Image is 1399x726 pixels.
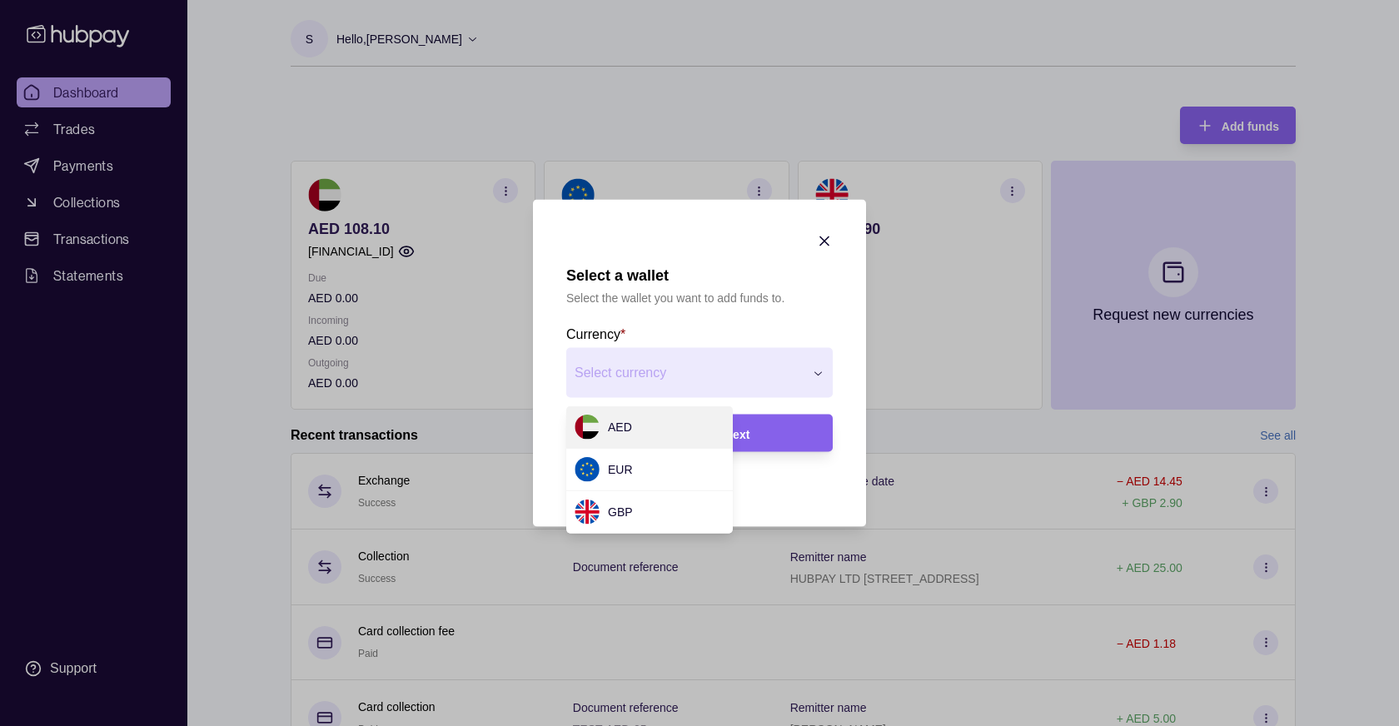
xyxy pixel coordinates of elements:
[608,463,633,476] span: EUR
[608,420,632,434] span: AED
[575,457,600,482] img: eu
[575,415,600,440] img: ae
[575,500,600,525] img: gb
[608,505,633,519] span: GBP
